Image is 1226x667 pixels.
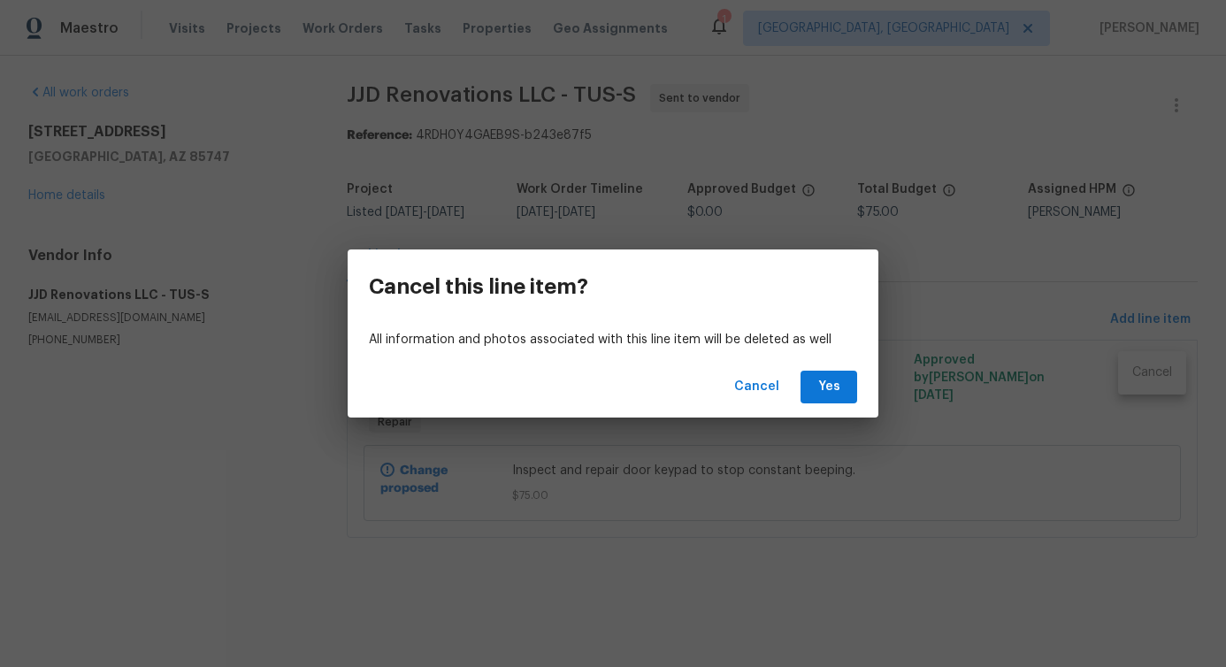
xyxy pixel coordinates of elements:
h3: Cancel this line item? [369,274,588,299]
span: Cancel [734,376,779,398]
button: Yes [801,371,857,403]
p: All information and photos associated with this line item will be deleted as well [369,331,857,349]
span: Yes [815,376,843,398]
button: Cancel [727,371,786,403]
